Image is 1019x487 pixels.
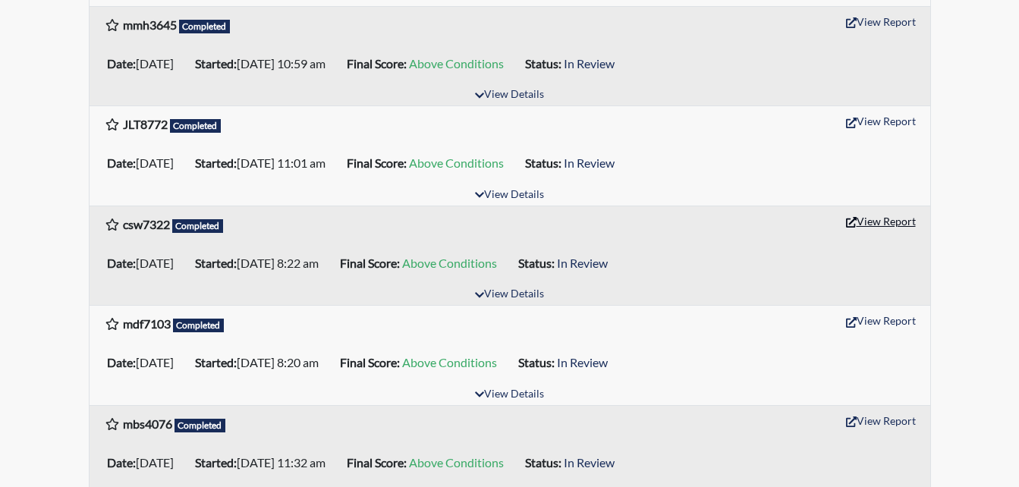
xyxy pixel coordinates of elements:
[409,156,504,170] span: Above Conditions
[189,251,334,275] li: [DATE] 8:22 am
[173,319,225,332] span: Completed
[839,409,923,432] button: View Report
[564,56,615,71] span: In Review
[107,256,136,270] b: Date:
[101,151,189,175] li: [DATE]
[195,56,237,71] b: Started:
[172,219,224,233] span: Completed
[123,316,171,331] b: mdf7103
[170,119,222,133] span: Completed
[179,20,231,33] span: Completed
[468,185,551,206] button: View Details
[189,151,341,175] li: [DATE] 11:01 am
[340,355,400,369] b: Final Score:
[557,256,608,270] span: In Review
[107,156,136,170] b: Date:
[175,419,226,432] span: Completed
[839,209,923,233] button: View Report
[839,309,923,332] button: View Report
[107,56,136,71] b: Date:
[189,451,341,475] li: [DATE] 11:32 am
[564,156,615,170] span: In Review
[101,350,189,375] li: [DATE]
[347,455,407,470] b: Final Score:
[101,52,189,76] li: [DATE]
[340,256,400,270] b: Final Score:
[123,17,177,32] b: mmh3645
[107,355,136,369] b: Date:
[195,455,237,470] b: Started:
[189,52,341,76] li: [DATE] 10:59 am
[123,416,172,431] b: mbs4076
[468,385,551,405] button: View Details
[468,85,551,105] button: View Details
[402,355,497,369] span: Above Conditions
[107,455,136,470] b: Date:
[518,256,555,270] b: Status:
[564,455,615,470] span: In Review
[557,355,608,369] span: In Review
[123,117,168,131] b: JLT8772
[101,451,189,475] li: [DATE]
[525,455,561,470] b: Status:
[123,217,170,231] b: csw7322
[518,355,555,369] b: Status:
[468,284,551,305] button: View Details
[195,355,237,369] b: Started:
[347,156,407,170] b: Final Score:
[409,455,504,470] span: Above Conditions
[195,156,237,170] b: Started:
[839,109,923,133] button: View Report
[101,251,189,275] li: [DATE]
[839,10,923,33] button: View Report
[195,256,237,270] b: Started:
[525,56,561,71] b: Status:
[409,56,504,71] span: Above Conditions
[402,256,497,270] span: Above Conditions
[347,56,407,71] b: Final Score:
[189,350,334,375] li: [DATE] 8:20 am
[525,156,561,170] b: Status:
